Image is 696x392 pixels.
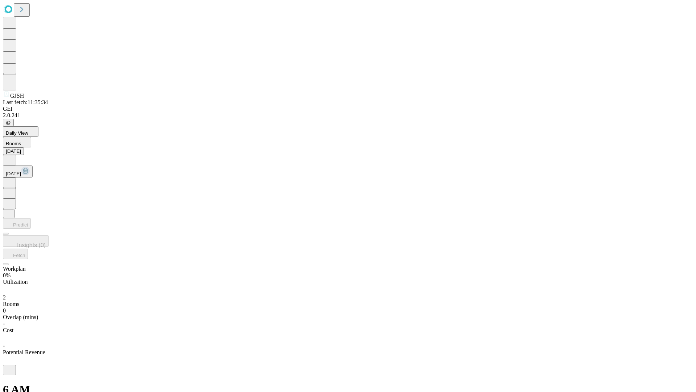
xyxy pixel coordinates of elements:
span: Daily View [6,130,28,136]
span: Last fetch: 11:35:34 [3,99,48,105]
span: 2 [3,294,6,301]
span: Workplan [3,266,26,272]
button: Rooms [3,137,31,147]
button: [DATE] [3,166,33,177]
span: 0% [3,272,11,278]
button: @ [3,119,14,126]
div: GEI [3,106,693,112]
button: Daily View [3,126,38,137]
button: Insights (0) [3,235,49,247]
span: Utilization [3,279,28,285]
span: Cost [3,327,13,333]
span: Overlap (mins) [3,314,38,320]
div: 2.0.241 [3,112,693,119]
span: 0 [3,307,6,314]
span: Rooms [3,301,19,307]
span: - [3,320,5,327]
span: GJSH [10,93,24,99]
span: - [3,343,5,349]
button: [DATE] [3,147,24,155]
span: Insights (0) [17,242,46,248]
span: Rooms [6,141,21,146]
span: [DATE] [6,171,21,176]
button: Fetch [3,249,28,259]
button: Predict [3,218,31,229]
span: Potential Revenue [3,349,45,355]
span: @ [6,120,11,125]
